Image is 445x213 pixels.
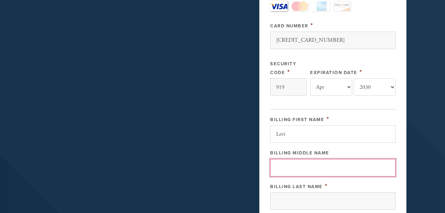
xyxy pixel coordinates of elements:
span: This field is required. [325,182,328,190]
a: Amex [312,1,330,11]
select: Expiration Date year [354,78,396,96]
span: This field is required. [360,68,362,76]
a: Visa [270,1,288,11]
label: Billing Last Name [270,184,323,189]
label: Billing Middle Name [270,150,329,156]
label: Card Number [270,23,308,29]
select: Expiration Date month [310,78,352,96]
a: Discover [333,1,351,11]
label: Expiration Date [310,70,357,75]
span: This field is required. [310,21,313,29]
label: Security Code [270,61,296,75]
span: This field is required. [327,115,329,123]
label: Billing First Name [270,117,324,122]
span: This field is required. [287,68,290,76]
a: MasterCard [291,1,309,11]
